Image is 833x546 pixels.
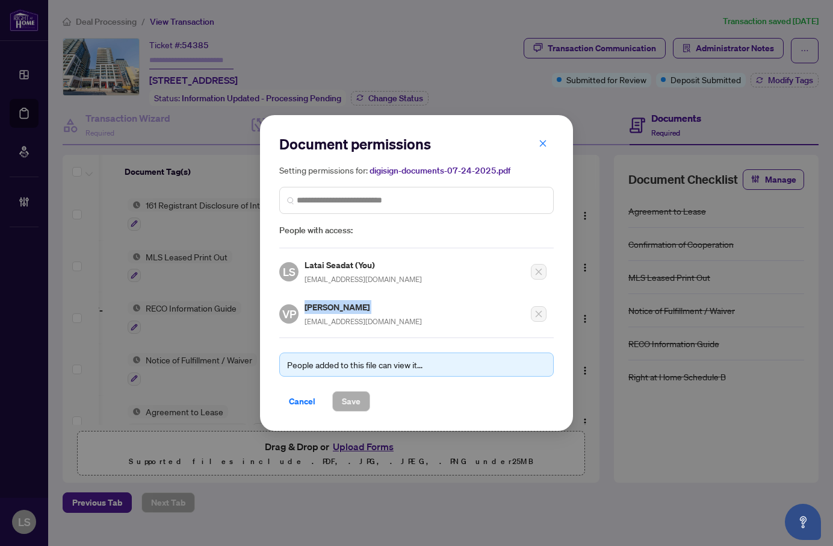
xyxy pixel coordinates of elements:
[289,392,315,411] span: Cancel
[785,504,821,540] button: Open asap
[279,224,554,237] span: People with access:
[279,134,554,154] h2: Document permissions
[332,391,370,412] button: Save
[283,263,296,280] span: LS
[305,300,422,314] h5: [PERSON_NAME]
[305,317,422,326] span: [EMAIL_ADDRESS][DOMAIN_NAME]
[282,306,296,322] span: VP
[279,163,554,177] h5: Setting permissions for:
[279,391,325,412] button: Cancel
[370,165,510,176] span: digisign-documents-07-24-2025.pdf
[287,358,546,371] div: People added to this file can view it...
[539,139,547,148] span: close
[305,275,422,284] span: [EMAIL_ADDRESS][DOMAIN_NAME]
[287,197,294,204] img: search_icon
[305,258,422,272] h5: Latai Seadat (You)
